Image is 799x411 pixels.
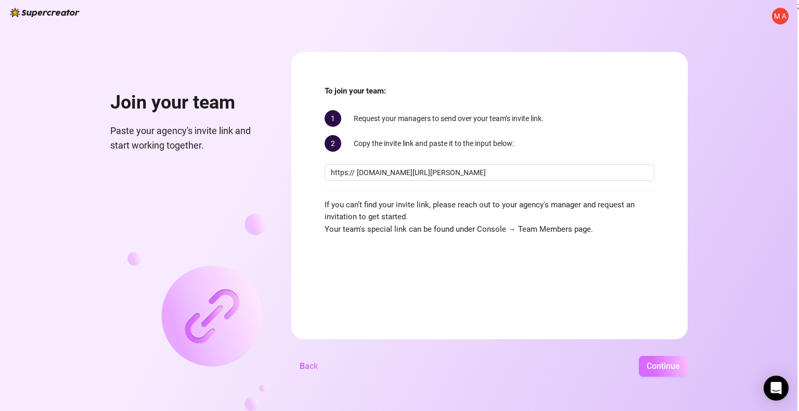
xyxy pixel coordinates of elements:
[764,376,789,401] div: Open Intercom Messenger
[325,110,341,127] span: 1
[774,10,786,21] span: M A
[325,86,386,96] strong: To join your team:
[110,91,266,114] h1: Join your team
[639,356,688,377] button: Continue
[10,8,80,17] img: logo
[647,361,680,371] span: Continue
[325,199,654,236] span: If you can’t find your invite link, please reach out to your agency's manager and request an invi...
[291,356,326,377] button: Back
[325,135,341,152] span: 2
[331,167,355,178] span: https://
[325,135,654,152] div: Copy the invite link and paste it to the input below:
[300,361,318,371] span: Back
[325,110,654,127] div: Request your managers to send over your team’s invite link.
[357,167,648,178] input: console.supercreator.app/invite?code=1234
[110,124,266,153] span: Paste your agency's invite link and start working together.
